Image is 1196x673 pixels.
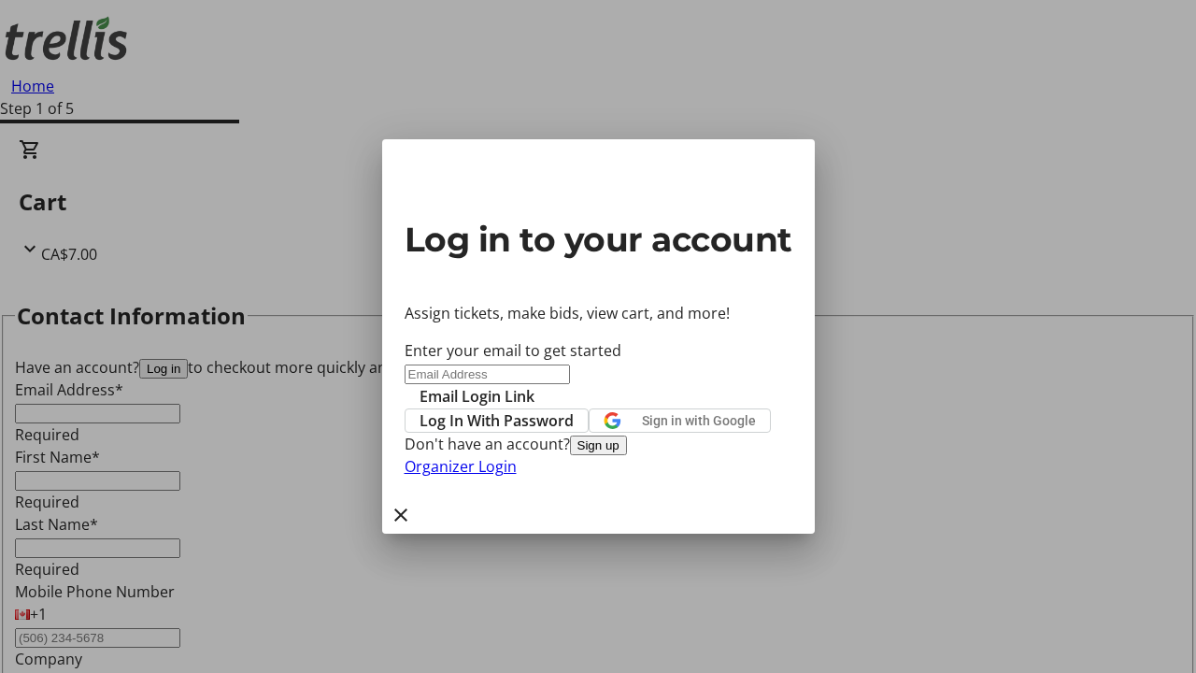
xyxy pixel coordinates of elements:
[570,436,627,455] button: Sign up
[382,496,420,534] button: Close
[405,408,589,433] button: Log In With Password
[405,365,570,384] input: Email Address
[420,409,574,432] span: Log In With Password
[642,413,756,428] span: Sign in with Google
[405,385,549,408] button: Email Login Link
[420,385,534,408] span: Email Login Link
[405,456,517,477] a: Organizer Login
[405,214,792,265] h2: Log in to your account
[405,302,792,324] p: Assign tickets, make bids, view cart, and more!
[405,340,621,361] label: Enter your email to get started
[589,408,771,433] button: Sign in with Google
[405,433,792,455] div: Don't have an account?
